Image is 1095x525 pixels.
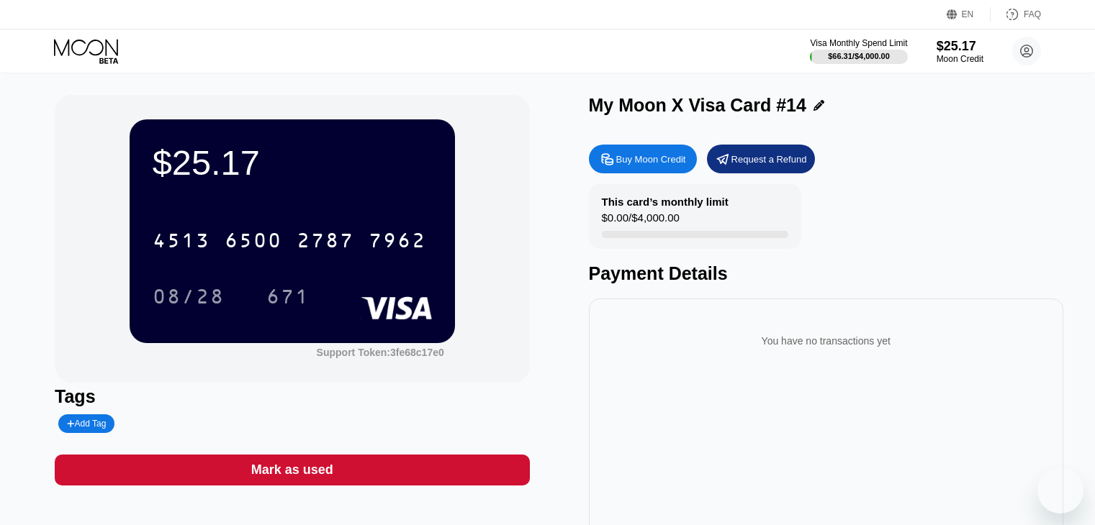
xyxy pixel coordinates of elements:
[144,222,435,258] div: 4513650027877962
[937,39,983,64] div: $25.17Moon Credit
[153,142,432,183] div: $25.17
[600,321,1052,361] div: You have no transactions yet
[707,145,815,173] div: Request a Refund
[810,38,907,48] div: Visa Monthly Spend Limit
[731,153,807,165] div: Request a Refund
[589,263,1063,284] div: Payment Details
[602,211,680,231] div: $0.00 / $4,000.00
[937,54,983,64] div: Moon Credit
[317,347,444,358] div: Support Token:3fe68c17e0
[317,347,444,358] div: Support Token: 3fe68c17e0
[991,7,1041,22] div: FAQ
[589,145,697,173] div: Buy Moon Credit
[1037,467,1083,513] iframe: Button to launch messaging window
[58,414,114,433] div: Add Tag
[828,52,890,60] div: $66.31 / $4,000.00
[810,38,907,64] div: Visa Monthly Spend Limit$66.31/$4,000.00
[297,231,354,254] div: 2787
[256,278,320,314] div: 671
[55,455,529,485] div: Mark as used
[1024,9,1041,19] div: FAQ
[67,419,106,429] div: Add Tag
[616,153,686,165] div: Buy Moon Credit
[589,95,806,116] div: My Moon X Visa Card #14
[962,9,974,19] div: EN
[602,196,729,208] div: This card’s monthly limit
[937,39,983,54] div: $25.17
[947,7,991,22] div: EN
[55,386,529,407] div: Tags
[142,278,235,314] div: 08/28
[369,231,426,254] div: 7962
[153,287,225,310] div: 08/28
[225,231,282,254] div: 6500
[153,231,210,254] div: 4513
[251,462,333,478] div: Mark as used
[266,287,310,310] div: 671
